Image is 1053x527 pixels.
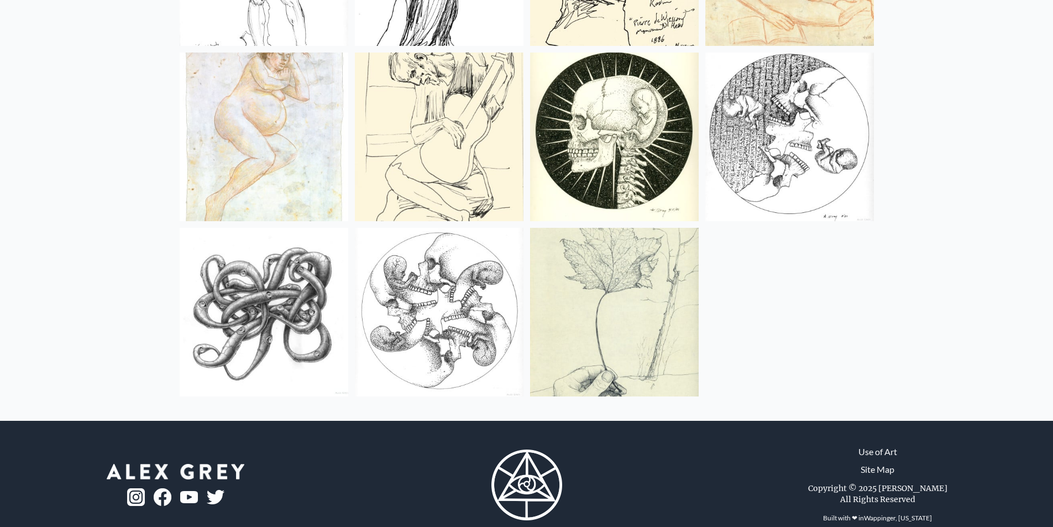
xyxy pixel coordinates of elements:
[207,490,224,504] img: twitter-logo.png
[858,445,897,458] a: Use of Art
[127,488,145,506] img: ig-logo.png
[154,488,171,506] img: fb-logo.png
[840,494,915,505] div: All Rights Reserved
[864,514,932,522] a: Wappinger, [US_STATE]
[808,483,947,494] div: Copyright © 2025 [PERSON_NAME]
[180,491,198,504] img: youtube-logo.png
[861,463,894,476] a: Site Map
[819,509,936,527] div: Built with ❤ in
